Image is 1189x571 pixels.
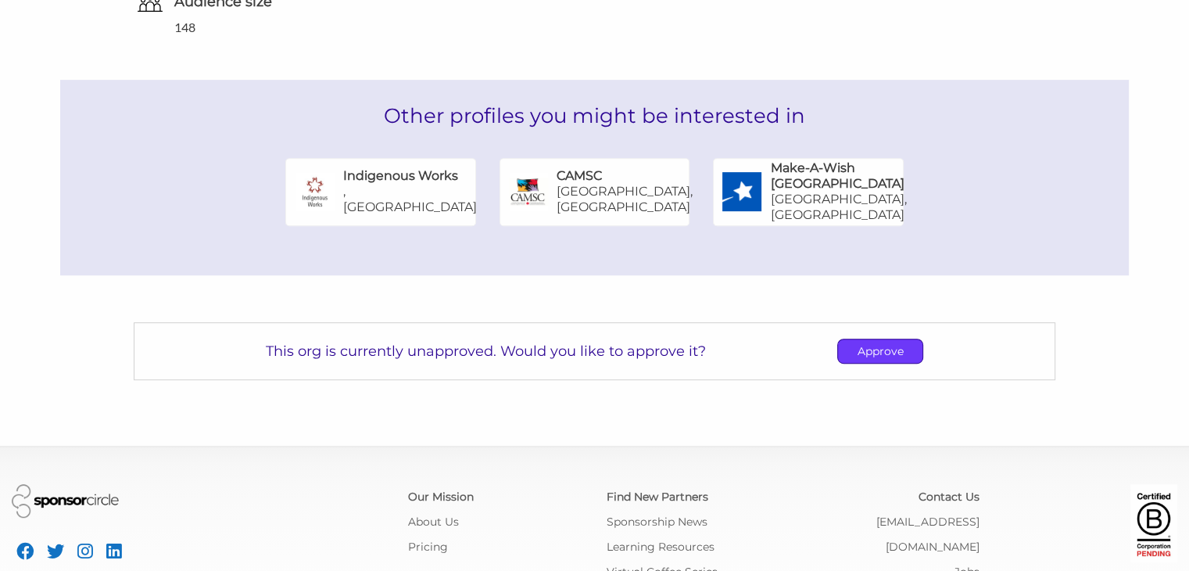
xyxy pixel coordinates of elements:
[408,515,459,529] a: About Us
[408,540,448,554] a: Pricing
[876,515,979,554] a: [EMAIL_ADDRESS][DOMAIN_NAME]
[557,184,693,215] p: [GEOGRAPHIC_DATA], [GEOGRAPHIC_DATA]
[408,490,474,504] a: Our Mission
[557,168,602,184] h6: CAMSC
[343,168,458,184] h6: Indigenous Works
[771,192,907,223] p: [GEOGRAPHIC_DATA], [GEOGRAPHIC_DATA]
[12,484,119,518] img: Sponsor Circle Logo
[722,172,761,211] img: Make-A-Wish Canada Logo
[838,339,922,363] p: Approve
[343,184,477,215] p: , [GEOGRAPHIC_DATA]
[266,343,706,360] p: This org is currently unapproved. Would you like to approve it?
[607,490,708,504] a: Find New Partners
[509,172,548,211] img: CAMSC Logo
[607,540,714,554] a: Learning Resources
[174,18,437,37] div: 148
[60,80,1129,152] h2: Other profiles you might be interested in
[919,490,979,504] a: Contact Us
[771,160,907,192] h6: Make-A-Wish [GEOGRAPHIC_DATA]
[1130,484,1177,562] img: Certified Corporation Pending Logo
[295,172,335,211] img: Indigenous Works Logo
[607,515,707,529] a: Sponsorship News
